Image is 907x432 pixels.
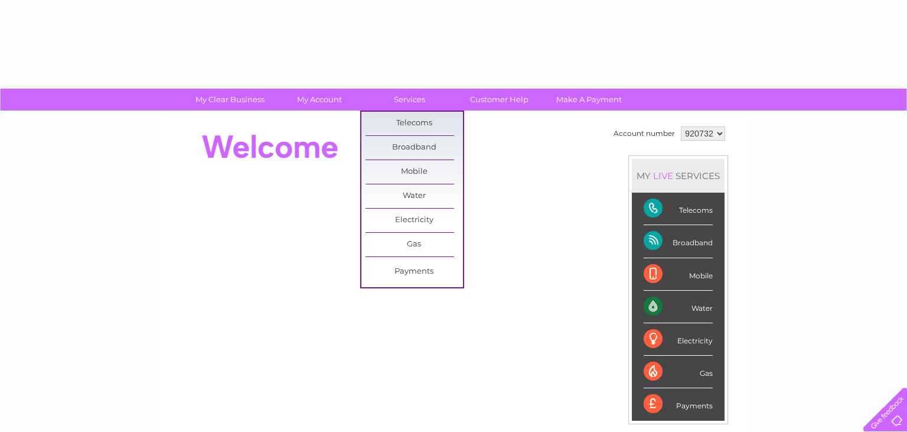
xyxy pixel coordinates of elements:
td: Account number [611,124,678,144]
div: Electricity [644,323,713,356]
div: Gas [644,356,713,388]
div: Mobile [644,258,713,291]
div: MY SERVICES [632,159,725,193]
a: Payments [366,260,463,284]
a: Telecoms [366,112,463,135]
div: Water [644,291,713,323]
a: Mobile [366,160,463,184]
div: Telecoms [644,193,713,225]
a: My Account [271,89,368,111]
a: Services [361,89,458,111]
a: Gas [366,233,463,256]
div: LIVE [651,170,676,181]
div: Broadband [644,225,713,258]
div: Payments [644,388,713,420]
a: Electricity [366,209,463,232]
a: Water [366,184,463,208]
a: Broadband [366,136,463,160]
a: Customer Help [451,89,548,111]
a: Make A Payment [540,89,638,111]
a: My Clear Business [181,89,279,111]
